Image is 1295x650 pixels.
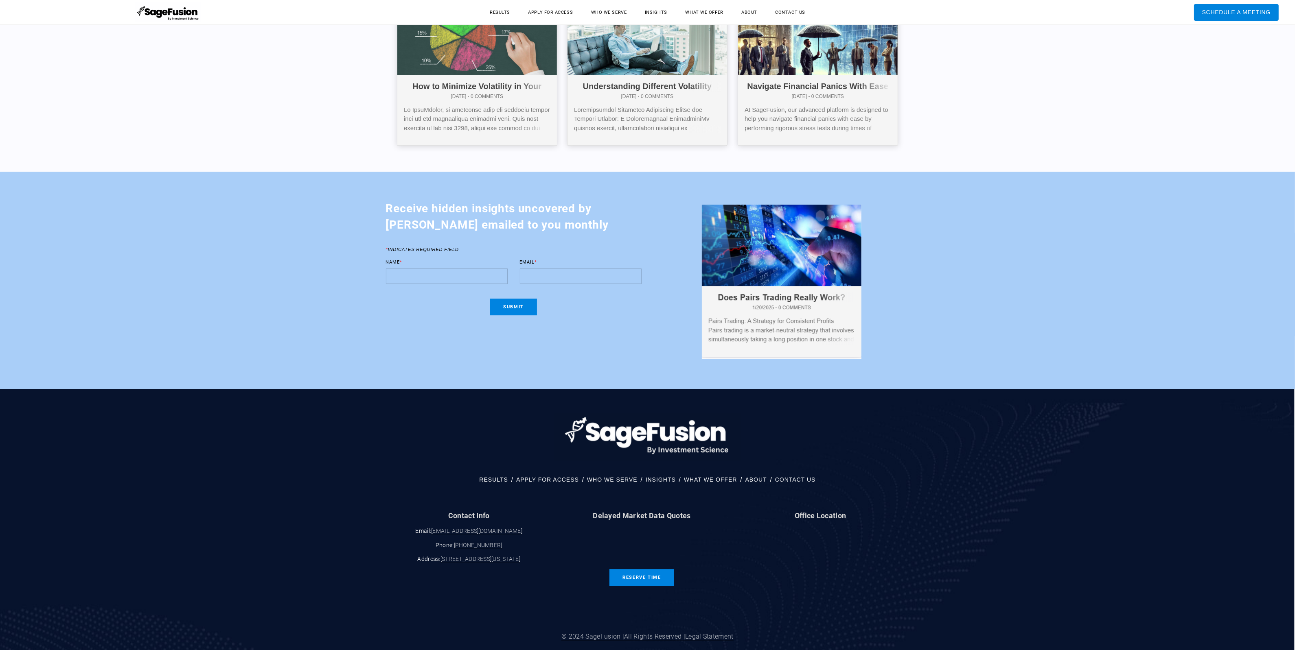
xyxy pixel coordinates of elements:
[637,6,675,19] a: Insights
[646,474,676,485] a: INSIGHTS
[440,556,520,563] a: [STREET_ADDRESS][US_STATE]
[516,474,579,485] a: APPLY FOR ACCESS
[677,6,732,19] a: What We Offer
[564,524,719,554] iframe: ticker tape TradingView widget
[702,205,861,359] img: Picture
[386,260,402,264] label: Name
[593,511,690,520] font: Delayed Market Data Quotes
[767,6,813,19] a: Contact Us
[685,633,734,641] a: Legal Statement
[416,526,523,536] p: Email:
[745,474,767,485] a: ABOUT
[386,247,459,252] label: Indicates required field
[454,542,502,549] a: [PHONE_NUMBER]
[479,474,508,485] a: RESULTS
[520,260,537,264] label: Email
[386,201,642,233] h2: Receive hidden insights uncovered by [PERSON_NAME] emailed to you monthly
[624,633,685,641] a: All Rights Reserved |
[587,474,638,485] a: WHO WE SERVE
[431,528,522,534] a: [EMAIL_ADDRESS][DOMAIN_NAME]
[561,633,624,641] a: © 2024 SageFusion |
[520,6,581,19] a: Apply for Access
[490,299,537,315] span: Submit
[684,474,737,485] a: WHAT WE OFFER
[436,540,502,550] p: Phone:
[609,569,674,586] a: RESERVE TIME
[448,511,490,520] font: Contact Info
[583,6,635,19] a: Who We Serve
[795,511,846,520] font: Office Location
[1194,4,1279,21] a: Schedule A Meeting
[135,2,201,22] img: SageFusion | Intelligent Investment Management
[418,554,521,564] p: Address:
[482,6,518,19] a: Results
[775,474,816,485] a: CONTACT US
[733,6,765,19] a: About
[554,413,741,460] img: Picture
